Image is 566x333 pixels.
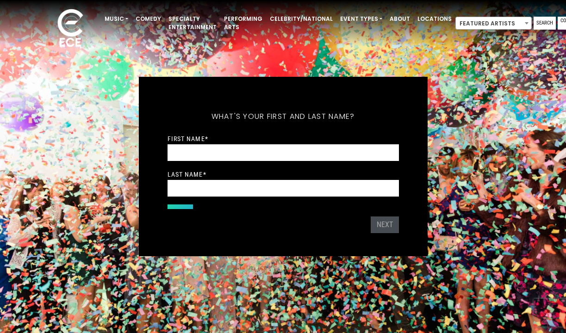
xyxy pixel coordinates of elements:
a: Specialty Entertainment [165,11,220,35]
a: Locations [414,11,455,27]
img: ece_new_logo_whitev2-1.png [47,6,93,51]
label: First Name [168,135,208,143]
span: Featured Artists [456,17,531,30]
a: About [386,11,414,27]
a: Performing Arts [220,11,266,35]
h5: What's your first and last name? [168,100,399,133]
a: Celebrity/National [266,11,336,27]
a: Music [101,11,132,27]
a: Comedy [132,11,165,27]
a: Event Types [336,11,386,27]
a: Search [534,17,556,30]
label: Last Name [168,170,206,179]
